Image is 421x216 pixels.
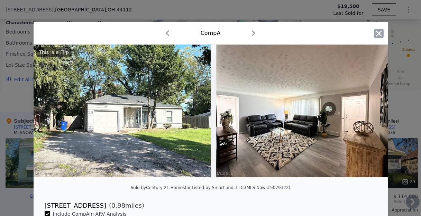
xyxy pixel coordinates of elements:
span: ( miles) [106,201,144,210]
div: [STREET_ADDRESS] [45,201,106,210]
img: Property Img [216,45,394,177]
img: Property Img [34,45,211,177]
div: Listed by Smartland, LLC. (MLS Now #5079322) [192,185,290,190]
div: This is a Flip [36,47,72,57]
div: Comp A [201,29,221,37]
div: Sold by Century 21 Homestar . [131,185,192,190]
span: 0.98 [111,202,125,209]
